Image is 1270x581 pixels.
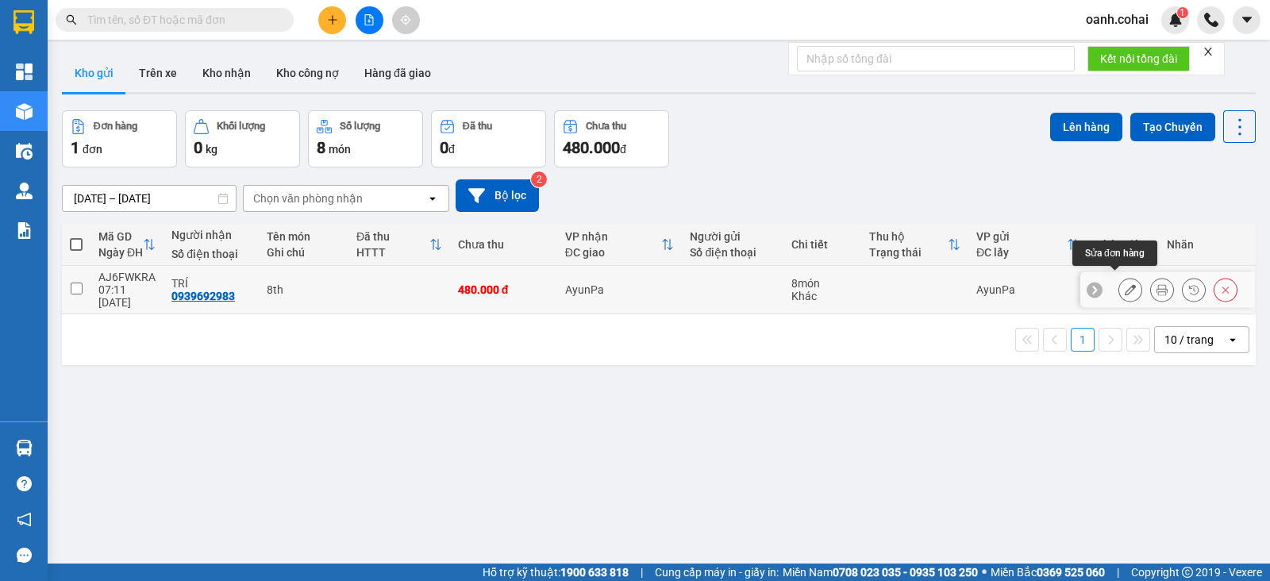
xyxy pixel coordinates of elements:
button: Chưa thu480.000đ [554,110,669,167]
span: question-circle [17,476,32,491]
img: phone-icon [1204,13,1218,27]
div: Số lượng [340,121,380,132]
span: plus [327,14,338,25]
span: file-add [364,14,375,25]
div: 0939692983 [171,290,235,302]
div: Đã thu [356,230,429,243]
img: warehouse-icon [16,183,33,199]
button: Khối lượng0kg [185,110,300,167]
th: Toggle SortBy [557,224,683,266]
div: Đơn hàng [94,121,137,132]
span: Cung cấp máy in - giấy in: [655,564,779,581]
div: Ghi chú [267,246,341,259]
div: Thu hộ [869,230,948,243]
span: 8 [317,138,325,157]
span: aim [400,14,411,25]
span: message [17,548,32,563]
span: đ [448,143,455,156]
div: Chọn văn phòng nhận [253,190,363,206]
div: Tên món [267,230,341,243]
button: Bộ lọc [456,179,539,212]
button: Kho nhận [190,54,264,92]
img: dashboard-icon [16,63,33,80]
img: warehouse-icon [16,143,33,160]
th: Toggle SortBy [968,224,1087,266]
img: warehouse-icon [16,103,33,120]
div: Chưa thu [458,238,549,251]
img: logo-vxr [13,10,34,34]
th: Toggle SortBy [861,224,968,266]
button: Kết nối tổng đài [1087,46,1190,71]
button: Số lượng8món [308,110,423,167]
span: kg [206,143,217,156]
strong: 1900 633 818 [560,566,629,579]
button: file-add [356,6,383,34]
div: AyunPa [565,283,675,296]
div: 8 món [791,277,853,290]
div: TRÍ [171,277,251,290]
button: Đơn hàng1đơn [62,110,177,167]
button: Tạo Chuyến [1130,113,1215,141]
button: Hàng đã giao [352,54,444,92]
div: Đã thu [463,121,492,132]
div: ĐC lấy [976,246,1067,259]
div: Sửa đơn hàng [1072,240,1157,266]
div: Người nhận [171,229,251,241]
div: Nhãn [1167,238,1246,251]
strong: 0369 525 060 [1037,566,1105,579]
button: 1 [1071,328,1095,352]
th: Toggle SortBy [90,224,164,266]
span: 1 [71,138,79,157]
sup: 1 [1177,7,1188,18]
button: Kho gửi [62,54,126,92]
span: ⚪️ [982,569,987,575]
span: caret-down [1240,13,1254,27]
div: Số điện thoại [690,246,775,259]
div: 480.000 đ [458,283,549,296]
button: Lên hàng [1050,113,1122,141]
span: đ [620,143,626,156]
sup: 2 [531,171,547,187]
button: caret-down [1233,6,1260,34]
div: Chưa thu [586,121,626,132]
span: search [66,14,77,25]
div: Người gửi [690,230,775,243]
div: 10 / trang [1164,332,1214,348]
div: AyunPa [976,283,1079,296]
div: Sửa đơn hàng [1118,278,1142,302]
input: Select a date range. [63,186,236,211]
strong: 0708 023 035 - 0935 103 250 [833,566,978,579]
div: Chi tiết [791,238,853,251]
span: | [1117,564,1119,581]
span: copyright [1182,567,1193,578]
span: 0 [194,138,202,157]
span: Hỗ trợ kỹ thuật: [483,564,629,581]
div: 8th [267,283,341,296]
div: Nhân viên [1095,238,1151,251]
button: Trên xe [126,54,190,92]
button: aim [392,6,420,34]
span: đơn [83,143,102,156]
div: Khối lượng [217,121,265,132]
button: Kho công nợ [264,54,352,92]
button: Đã thu0đ [431,110,546,167]
div: HTTT [356,246,429,259]
div: VP gửi [976,230,1067,243]
span: 480.000 [563,138,620,157]
th: Toggle SortBy [348,224,450,266]
input: Nhập số tổng đài [797,46,1075,71]
svg: open [1226,333,1239,346]
img: icon-new-feature [1168,13,1183,27]
div: VP nhận [565,230,662,243]
input: Tìm tên, số ĐT hoặc mã đơn [87,11,275,29]
div: AJ6FWKRA [98,271,156,283]
span: món [329,143,351,156]
div: Trạng thái [869,246,948,259]
span: 0 [440,138,448,157]
span: 1 [1180,7,1185,18]
div: Ngày ĐH [98,246,143,259]
div: 07:11 [DATE] [98,283,156,309]
span: notification [17,512,32,527]
div: Số điện thoại [171,248,251,260]
span: oanh.cohai [1073,10,1161,29]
